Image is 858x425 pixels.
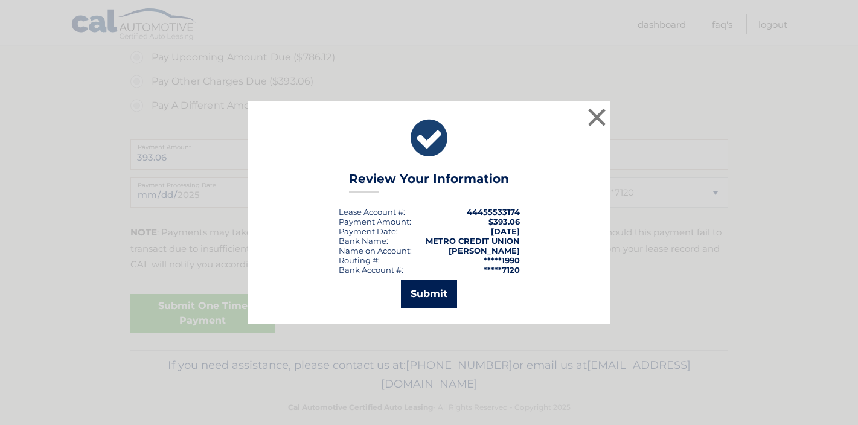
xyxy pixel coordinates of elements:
span: Payment Date [339,226,396,236]
h3: Review Your Information [349,171,509,193]
span: [DATE] [491,226,520,236]
strong: 44455533174 [467,207,520,217]
div: Name on Account: [339,246,412,255]
button: × [585,105,609,129]
span: $393.06 [488,217,520,226]
div: Bank Name: [339,236,388,246]
div: Lease Account #: [339,207,405,217]
div: Bank Account #: [339,265,403,275]
strong: [PERSON_NAME] [449,246,520,255]
div: Routing #: [339,255,380,265]
div: : [339,226,398,236]
strong: METRO CREDIT UNION [426,236,520,246]
div: Payment Amount: [339,217,411,226]
button: Submit [401,280,457,308]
